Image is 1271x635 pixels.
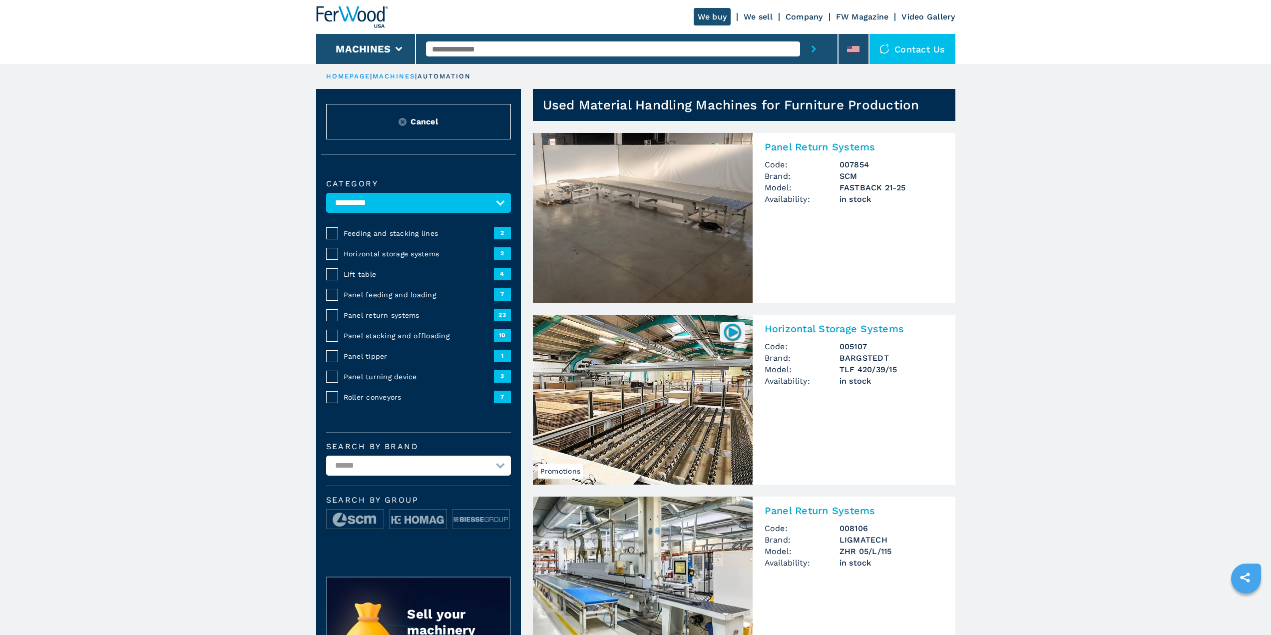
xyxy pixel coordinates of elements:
span: | [415,72,417,80]
span: Horizontal storage systems [344,249,494,259]
div: Contact us [869,34,955,64]
span: Panel tipper [344,351,494,361]
span: Code: [765,159,840,170]
span: Brand: [765,534,840,546]
a: FW Magazine [836,12,889,21]
a: Video Gallery [901,12,955,21]
a: Company [786,12,823,21]
span: Panel stacking and offloading [344,331,494,341]
span: Model: [765,182,840,193]
span: 23 [494,309,511,321]
span: Model: [765,546,840,557]
span: Brand: [765,352,840,364]
span: Availability: [765,375,840,387]
span: 2 [494,227,511,239]
span: Cancel [411,116,438,127]
a: We sell [744,12,773,21]
button: Machines [336,43,391,55]
h2: Panel Return Systems [765,505,943,517]
h2: Panel Return Systems [765,141,943,153]
img: image [452,510,509,530]
button: submit-button [800,34,828,64]
span: in stock [840,193,943,205]
h3: 007854 [840,159,943,170]
span: Model: [765,364,840,375]
span: 7 [494,288,511,300]
a: sharethis [1233,565,1258,590]
span: Availability: [765,557,840,569]
span: Panel turning device [344,372,494,382]
h2: Horizontal Storage Systems [765,323,943,335]
img: image [327,510,384,530]
span: 4 [494,268,511,280]
span: Promotions [538,464,583,479]
h3: 005107 [840,341,943,352]
label: Search by brand [326,443,511,451]
span: | [370,72,372,80]
span: 3 [494,370,511,382]
img: image [390,510,446,530]
a: machines [373,72,416,80]
span: Search by group [326,496,511,504]
img: Panel Return Systems SCM FASTBACK 21-25 [533,133,753,303]
a: Panel Return Systems SCM FASTBACK 21-25Panel Return SystemsCode:007854Brand:SCMModel:FASTBACK 21-... [533,133,955,303]
button: ResetCancel [326,104,511,139]
h3: FASTBACK 21-25 [840,182,943,193]
h3: ZHR 05/L/115 [840,546,943,557]
h3: 008106 [840,523,943,534]
span: Panel feeding and loading [344,290,494,300]
img: Contact us [879,44,889,54]
h3: LIGMATECH [840,534,943,546]
span: Code: [765,523,840,534]
span: Availability: [765,193,840,205]
span: Brand: [765,170,840,182]
span: Feeding and stacking lines [344,228,494,238]
span: in stock [840,375,943,387]
span: 2 [494,247,511,259]
img: Horizontal Storage Systems BARGSTEDT TLF 420/39/15 [533,315,753,485]
span: Panel return systems [344,310,494,320]
label: Category [326,180,511,188]
h3: BARGSTEDT [840,352,943,364]
span: in stock [840,557,943,569]
span: Code: [765,341,840,352]
span: 10 [494,329,511,341]
img: Reset [399,118,407,126]
h1: Used Material Handling Machines for Furniture Production [543,97,919,113]
h3: TLF 420/39/15 [840,364,943,375]
a: We buy [694,8,731,25]
span: Roller conveyors [344,392,494,402]
img: Ferwood [316,6,388,28]
h3: SCM [840,170,943,182]
p: automation [418,72,471,81]
span: 7 [494,391,511,403]
span: 1 [494,350,511,362]
a: HOMEPAGE [326,72,371,80]
img: 005107 [723,322,742,342]
a: Horizontal Storage Systems BARGSTEDT TLF 420/39/15Promotions005107Horizontal Storage SystemsCode:... [533,315,955,485]
span: Lift table [344,269,494,279]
